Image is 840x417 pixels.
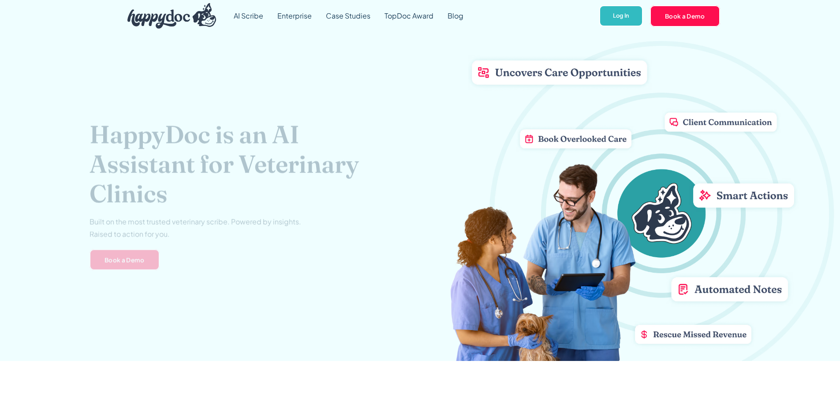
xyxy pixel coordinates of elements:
img: HappyDoc Logo: A happy dog with his ear up, listening. [127,3,217,29]
a: Log In [599,5,643,27]
p: Built on the most trusted veterinary scribe. Powered by insights. Raised to action for you. [90,215,301,240]
a: Book a Demo [650,5,720,26]
a: home [120,1,217,31]
a: Book a Demo [90,249,160,270]
h1: HappyDoc is an AI Assistant for Veterinary Clinics [90,120,387,209]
